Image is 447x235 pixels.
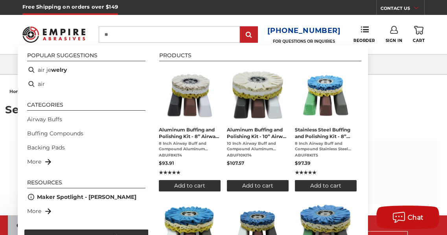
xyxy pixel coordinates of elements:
[24,126,149,140] li: Buffing Compounds
[24,155,149,169] li: More
[353,38,375,43] span: Reorder
[295,141,357,152] span: 8 Inch Airway Buff and Compound Stainless Steel Polishing and Buffing Kit The 6 piece, 8 inch air...
[385,38,402,43] span: Sign In
[353,26,375,43] a: Reorder
[159,160,174,166] span: $93.91
[295,169,316,176] span: ★★★★★
[297,66,354,123] img: 8 inch airway buffing wheel and compound kit for stainless steel
[22,22,85,47] img: Empire Abrasives
[159,53,361,61] li: Products
[159,180,221,191] button: Add to cart
[159,169,180,176] span: ★★★★★
[295,153,357,158] span: ABUF8KIT5
[267,25,341,36] a: [PHONE_NUMBER]
[295,66,357,191] a: Stainless Steel Buffing and Polishing Kit - 8” Airway Buffs and Compound, 6 Pc
[295,126,357,140] span: Stainless Steel Buffing and Polishing Kit - 8” Airway Buffs and Compound, 6 Pc
[295,160,311,166] span: $97.39
[159,141,221,152] span: 8 Inch Airway Buff and Compound Aluminum Polishing and Buffing Kit The 6 piece, 8 inch airway buf...
[159,66,221,191] a: Aluminum Buffing and Polishing Kit - 8” Airway Buffs and Compound, 6 Pc
[27,180,145,188] li: Resources
[24,190,149,204] li: Maker Spotlight - [PERSON_NAME]
[27,115,62,124] a: Airway Buffs
[24,140,149,155] li: Backing Pads
[27,144,65,152] a: Backing Pads
[9,89,23,94] span: home
[227,180,289,191] button: Add to cart
[37,193,136,201] a: Maker Spotlight - [PERSON_NAME]
[227,126,289,140] span: Aluminum Buffing and Polishing Kit - 10” Airway Buffs and Compound, 6 Pc
[376,206,439,229] button: Chat
[51,66,67,74] b: welry
[159,153,221,158] span: ABUF8KIT4
[27,129,83,138] a: Buffing Compounds
[5,104,441,115] h1: Search results
[295,180,357,191] button: Add to cart
[227,141,289,152] span: 10 Inch Airway Buff and Compound Aluminum Polishing and Buffing Kit The 6 piece, 10 inch airway b...
[24,112,149,126] li: Airway Buffs
[413,26,425,43] a: Cart
[381,4,424,15] a: CONTACT US
[24,204,149,218] li: More
[17,222,72,229] span: Get Free Shipping
[156,63,224,195] li: Aluminum Buffing and Polishing Kit - 8” Airway Buffs and Compound, 6 Pc
[227,153,289,158] span: ABUF10KIT4
[229,66,286,123] img: 10 inch airway buff and polishing compound kit for aluminum
[159,126,221,140] span: Aluminum Buffing and Polishing Kit - 8” Airway Buffs and Compound, 6 Pc
[161,66,218,123] img: 8 inch airway buffing wheel and compound kit for aluminum
[24,63,149,77] li: air jewelry
[292,63,360,195] li: Stainless Steel Buffing and Polishing Kit - 8” Airway Buffs and Compound, 6 Pc
[227,66,289,191] a: Aluminum Buffing and Polishing Kit - 10” Airway Buffs and Compound, 6 Pc
[267,39,341,44] p: FOR QUESTIONS OR INQUIRIES
[8,215,80,235] div: Get Free ShippingClose teaser
[224,63,292,195] li: Aluminum Buffing and Polishing Kit - 10” Airway Buffs and Compound, 6 Pc
[27,53,145,61] li: Popular suggestions
[227,160,244,166] span: $107.57
[27,102,145,111] li: Categories
[408,214,424,221] span: Chat
[24,77,149,91] li: air
[413,38,425,43] span: Cart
